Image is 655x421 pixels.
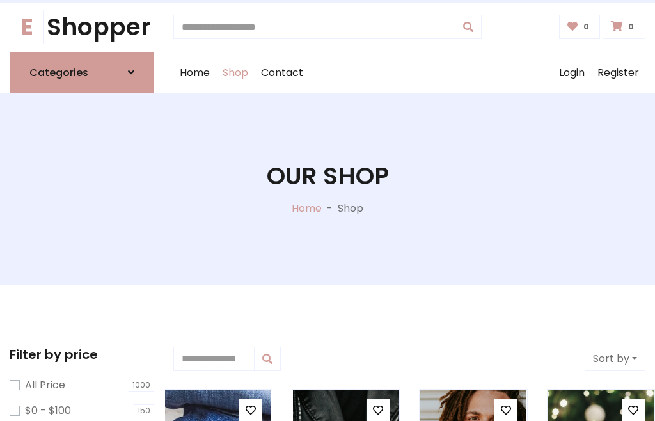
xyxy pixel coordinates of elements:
[134,404,154,417] span: 150
[267,162,389,191] h1: Our Shop
[585,347,645,371] button: Sort by
[25,377,65,393] label: All Price
[625,21,637,33] span: 0
[129,379,154,392] span: 1000
[10,13,154,42] h1: Shopper
[29,67,88,79] h6: Categories
[603,15,645,39] a: 0
[255,52,310,93] a: Contact
[10,10,44,44] span: E
[25,403,71,418] label: $0 - $100
[10,13,154,42] a: EShopper
[173,52,216,93] a: Home
[216,52,255,93] a: Shop
[10,347,154,362] h5: Filter by price
[292,201,322,216] a: Home
[322,201,338,216] p: -
[10,52,154,93] a: Categories
[553,52,591,93] a: Login
[591,52,645,93] a: Register
[559,15,601,39] a: 0
[338,201,363,216] p: Shop
[580,21,592,33] span: 0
